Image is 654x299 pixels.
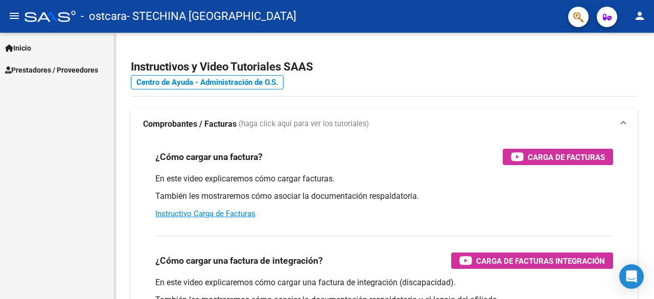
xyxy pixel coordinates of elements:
p: En este video explicaremos cómo cargar una factura de integración (discapacidad). [155,277,613,288]
mat-icon: person [634,10,646,22]
strong: Comprobantes / Facturas [143,119,237,130]
span: - STECHINA [GEOGRAPHIC_DATA] [127,5,296,28]
mat-icon: menu [8,10,20,22]
span: Inicio [5,42,31,54]
h2: Instructivos y Video Tutoriales SAAS [131,57,638,77]
span: Carga de Facturas [528,151,605,164]
button: Carga de Facturas [503,149,613,165]
a: Instructivo Carga de Facturas [155,209,255,218]
div: Open Intercom Messenger [619,264,644,289]
span: (haga click aquí para ver los tutoriales) [239,119,369,130]
span: Carga de Facturas Integración [476,255,605,267]
span: Prestadores / Proveedores [5,64,98,76]
p: También les mostraremos cómo asociar la documentación respaldatoria. [155,191,613,202]
h3: ¿Cómo cargar una factura de integración? [155,254,323,268]
p: En este video explicaremos cómo cargar facturas. [155,173,613,185]
h3: ¿Cómo cargar una factura? [155,150,263,164]
span: - ostcara [81,5,127,28]
button: Carga de Facturas Integración [451,252,613,269]
a: Centro de Ayuda - Administración de O.S. [131,75,284,89]
mat-expansion-panel-header: Comprobantes / Facturas (haga click aquí para ver los tutoriales) [131,108,638,141]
